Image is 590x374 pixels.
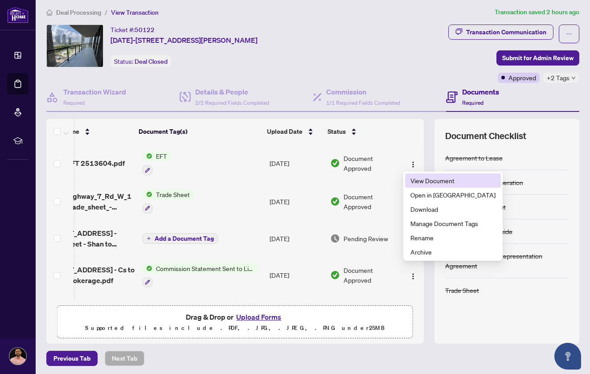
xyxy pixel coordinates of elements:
span: Required [63,99,85,106]
button: Transaction Communication [448,25,553,40]
span: Status [328,127,346,136]
img: Status Icon [143,189,152,199]
button: Status IconCommission Statement Sent to Listing Brokerage [143,263,258,288]
button: Status IconTrade Sheet [143,189,193,214]
h4: Documents [462,86,499,97]
img: Document Status [330,234,340,243]
span: Deal Processing [56,8,101,16]
th: Status [324,119,400,144]
div: Trade Sheet [445,285,479,295]
span: +2 Tags [547,73,570,83]
span: Trade Sheet [152,189,193,199]
span: Deal Closed [135,58,168,66]
img: Logo [410,273,417,280]
h4: Details & People [195,86,269,97]
img: Document Status [330,197,340,206]
span: EFT [152,151,171,161]
td: [DATE] [266,294,327,333]
span: View Document [410,176,496,185]
img: Status Icon [143,151,152,161]
h4: Transaction Wizard [63,86,126,97]
div: Transaction Communication [466,25,546,39]
span: Drag & Drop orUpload FormsSupported files include .PDF, .JPG, .JPEG, .PNG under25MB [57,306,413,339]
button: Upload Forms [234,311,284,323]
td: [DATE] [266,144,327,182]
img: Profile Icon [9,348,26,365]
span: down [571,76,576,80]
button: Previous Tab [46,351,98,366]
span: 50122 [135,26,155,34]
button: Status IconEFT [143,151,171,175]
span: Archive [410,247,496,257]
button: Submit for Admin Review [496,50,579,66]
span: 1/1 Required Fields Completed [326,99,400,106]
div: Tenant Designated Representation Agreement [445,251,569,271]
button: Add a Document Tag [143,233,218,244]
img: logo [7,7,29,23]
td: [DATE] [266,182,327,221]
span: Download [410,204,496,214]
span: home [46,9,53,16]
span: Document Checklist [445,130,526,142]
img: Document Status [330,158,340,168]
span: Upload Date [267,127,303,136]
button: Logo [406,268,420,282]
span: 2910_Highway_7_Rd_W_1507_-_trade_sheet_-_Shan_to_Review.pdf [45,191,135,212]
button: Open asap [554,343,581,370]
button: Logo [406,156,420,170]
span: Add a Document Tag [155,235,214,242]
button: Next Tab [105,351,144,366]
span: 2/2 Required Fields Completed [195,99,269,106]
span: Pending Review [344,234,388,243]
span: ellipsis [566,31,572,37]
td: [DATE] [266,256,327,295]
span: Required [462,99,483,106]
li: / [105,7,107,17]
span: Document Approved [344,192,399,211]
span: Document Approved [344,265,399,285]
span: [STREET_ADDRESS] - Cs to listing brokerage.pdf [45,264,135,286]
img: Document Status [330,270,340,280]
img: IMG-N12259738_1.jpg [47,25,103,67]
span: Agent EFT 2513604.pdf [45,158,125,169]
div: Agreement to Lease [445,153,503,163]
div: Ticket #: [111,25,155,35]
span: [DATE]-[STREET_ADDRESS][PERSON_NAME] [111,35,258,45]
th: Upload Date [263,119,324,144]
img: Status Icon [143,263,152,273]
span: plus [147,236,151,241]
span: Approved [508,73,536,82]
span: Open in [GEOGRAPHIC_DATA] [410,190,496,200]
p: Supported files include .PDF, .JPG, .JPEG, .PNG under 25 MB [63,323,407,333]
span: Drag & Drop or [186,311,284,323]
h4: Commission [326,86,400,97]
span: Previous Tab [53,351,90,366]
span: Commission Statement Sent to Listing Brokerage [152,263,258,273]
article: Transaction saved 2 hours ago [495,7,579,17]
th: (9) File Name [37,119,135,144]
img: Logo [410,161,417,168]
span: View Transaction [111,8,159,16]
th: Document Tag(s) [135,119,263,144]
td: [DATE] [266,221,327,256]
span: Rename [410,233,496,242]
span: [STREET_ADDRESS] - trade sheet - Shan to Review.pdf [45,228,135,249]
span: Manage Document Tags [410,218,496,228]
span: Document Approved [344,153,399,173]
div: Status: [111,55,171,67]
span: Submit for Admin Review [502,51,574,65]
